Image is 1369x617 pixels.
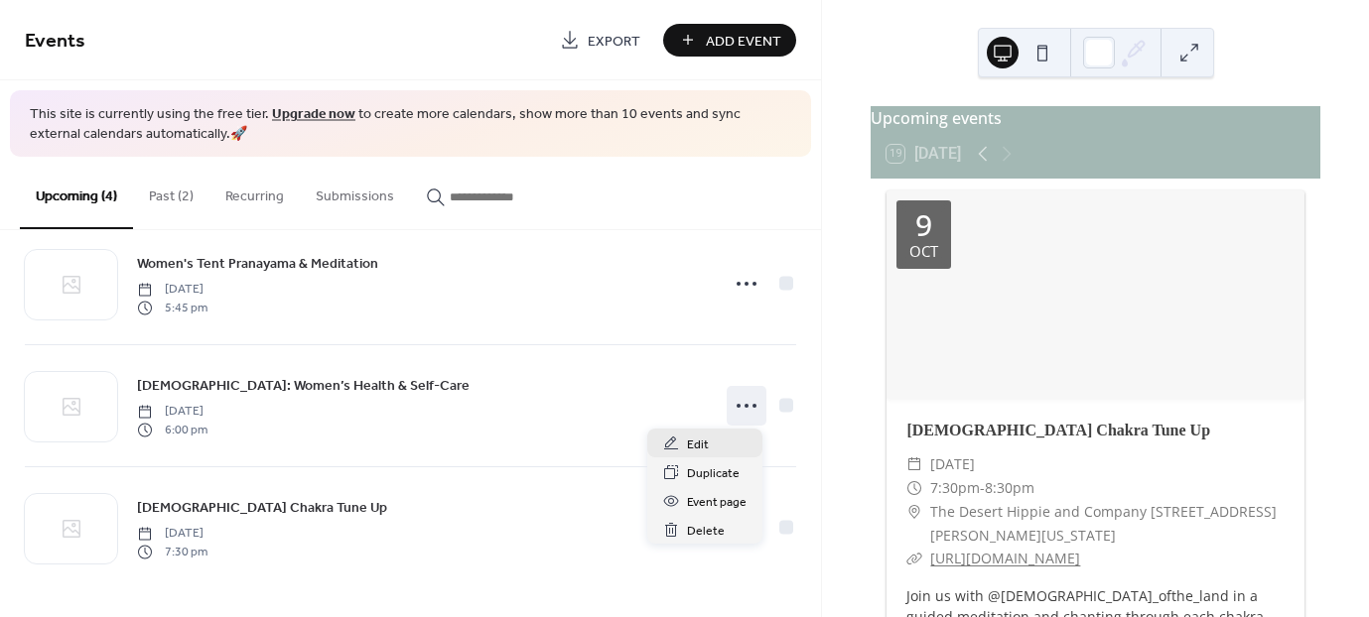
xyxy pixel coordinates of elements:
[687,521,725,542] span: Delete
[930,476,980,500] span: 7:30pm
[137,403,207,421] span: [DATE]
[137,498,387,519] span: [DEMOGRAPHIC_DATA] Chakra Tune Up
[30,105,791,144] span: This site is currently using the free tier. to create more calendars, show more than 10 events an...
[687,463,740,484] span: Duplicate
[871,106,1320,130] div: Upcoming events
[133,157,209,227] button: Past (2)
[20,157,133,229] button: Upcoming (4)
[909,244,938,259] div: Oct
[930,549,1080,567] a: [URL][DOMAIN_NAME]
[906,500,922,524] div: ​
[137,496,387,519] a: [DEMOGRAPHIC_DATA] Chakra Tune Up
[137,281,207,299] span: [DATE]
[137,374,470,397] a: [DEMOGRAPHIC_DATA]: Women’s Health & Self-Care
[25,22,85,61] span: Events
[137,421,207,438] span: 6:00 pm
[906,452,922,476] div: ​
[137,376,470,397] span: [DEMOGRAPHIC_DATA]: Women’s Health & Self-Care
[915,210,932,240] div: 9
[980,476,985,500] span: -
[137,254,378,275] span: Women's Tent Pranayama & Meditation
[300,157,410,227] button: Submissions
[272,101,355,128] a: Upgrade now
[209,157,300,227] button: Recurring
[906,476,922,500] div: ​
[687,492,747,513] span: Event page
[663,24,796,57] button: Add Event
[687,434,709,455] span: Edit
[545,24,655,57] a: Export
[706,31,781,52] span: Add Event
[906,547,922,570] div: ​
[930,452,975,476] span: [DATE]
[137,525,207,543] span: [DATE]
[137,252,378,275] a: Women's Tent Pranayama & Meditation
[906,422,1210,438] a: [DEMOGRAPHIC_DATA] Chakra Tune Up
[137,543,207,560] span: 7:30 pm
[930,500,1285,548] span: The Desert Hippie and Company [STREET_ADDRESS][PERSON_NAME][US_STATE]
[137,299,207,316] span: 5:45 pm
[588,31,640,52] span: Export
[985,476,1034,500] span: 8:30pm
